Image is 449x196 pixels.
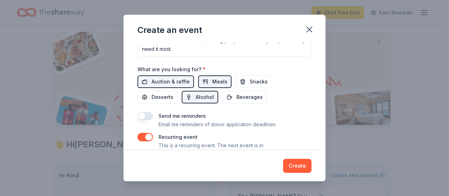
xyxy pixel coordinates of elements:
[212,77,227,86] span: Meals
[138,75,194,88] button: Auction & raffle
[152,93,173,101] span: Desserts
[138,66,206,73] label: What are you looking for?
[138,91,177,103] button: Desserts
[159,141,264,150] p: This is a recurring event. The next event is in:
[198,75,232,88] button: Meals
[236,93,263,101] span: Beverages
[152,77,190,86] span: Auction & raffle
[283,159,311,173] button: Create
[236,75,272,88] button: Snacks
[250,77,268,86] span: Snacks
[159,134,197,140] label: Recurring event
[159,113,206,119] label: Send me reminders
[196,93,214,101] span: Alcohol
[222,91,267,103] button: Beverages
[182,91,218,103] button: Alcohol
[138,25,202,36] div: Create an event
[159,120,276,129] p: Email me reminders of donor application deadlines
